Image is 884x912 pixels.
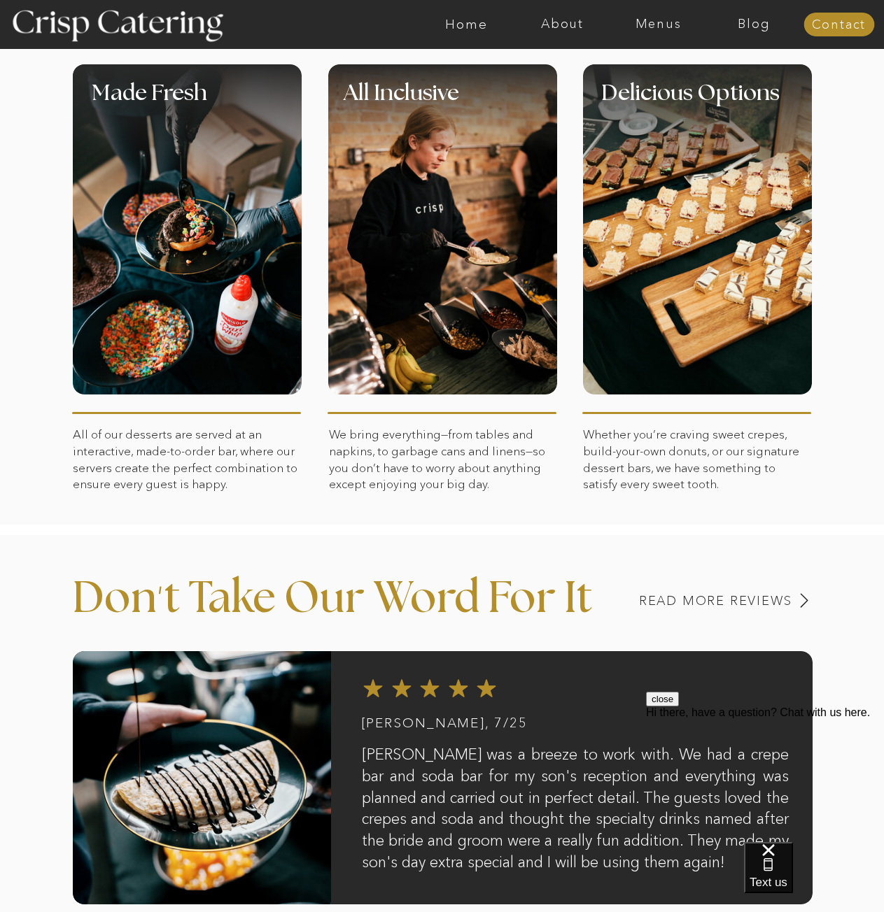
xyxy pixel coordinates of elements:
h2: [PERSON_NAME], 7/25 [362,716,557,743]
a: Menus [610,17,706,31]
iframe: podium webchat widget prompt [646,692,884,860]
h3: ' [132,578,189,613]
p: All of our desserts are served at an interactive, made-to-order bar, where our servers create the... [73,426,305,562]
a: About [514,17,610,31]
p: Whether you’re craving sweet crepes, build-your-own donuts, or our signature dessert bars, we hav... [583,426,812,562]
h1: All Inclusive [344,82,643,123]
h1: Made Fresh [92,82,350,123]
a: Home [419,17,514,31]
p: We bring everything—from tables and napkins, to garbage cans and linens—so you don’t have to worr... [329,426,557,504]
h1: Delicious Options [601,82,853,123]
p: Don t Take Our Word For It [73,577,628,641]
a: Read MORE REVIEWS [570,594,792,608]
a: Contact [804,18,874,32]
a: Blog [706,17,802,31]
h3: [PERSON_NAME] was a breeze to work with. We had a crepe bar and soda bar for my son's reception a... [362,744,789,881]
iframe: podium webchat widget bubble [744,842,884,912]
